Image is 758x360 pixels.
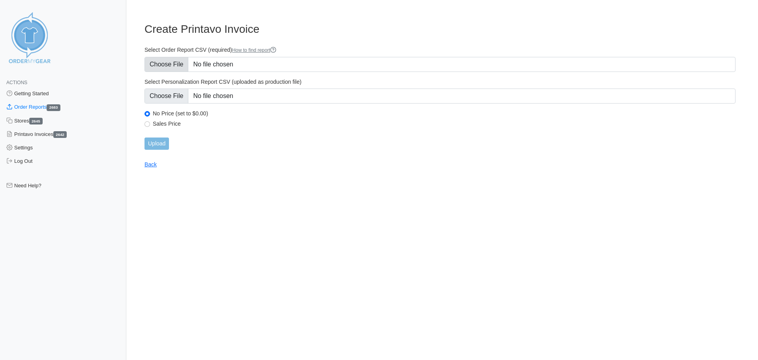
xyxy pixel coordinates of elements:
[47,104,60,111] span: 2683
[6,80,27,85] span: Actions
[144,46,735,54] label: Select Order Report CSV (required)
[29,118,43,124] span: 2645
[153,110,735,117] label: No Price (set to $0.00)
[144,138,169,150] input: Upload
[53,131,67,138] span: 2642
[144,161,157,168] a: Back
[153,120,735,127] label: Sales Price
[144,78,735,85] label: Select Personalization Report CSV (uploaded as production file)
[232,47,277,53] a: How to find report
[144,23,735,36] h3: Create Printavo Invoice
